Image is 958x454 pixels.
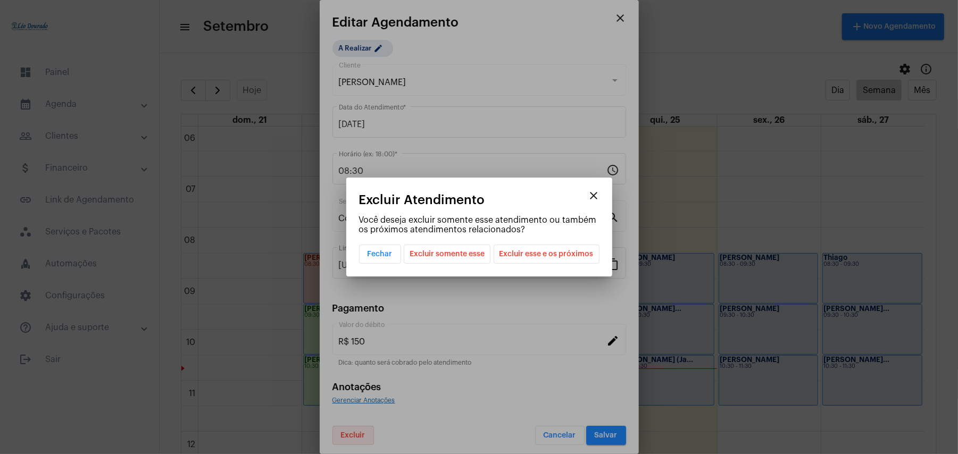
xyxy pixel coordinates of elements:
button: Excluir esse e os próximos [494,245,599,264]
button: Excluir somente esse [404,245,490,264]
span: Excluir esse e os próximos [499,245,594,263]
mat-icon: close [588,189,601,202]
span: Excluir Atendimento [359,193,485,207]
span: Fechar [368,250,393,258]
p: Você deseja excluir somente esse atendimento ou também os próximos atendimentos relacionados? [359,215,599,234]
button: Fechar [359,245,401,264]
span: Excluir somente esse [410,245,485,263]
